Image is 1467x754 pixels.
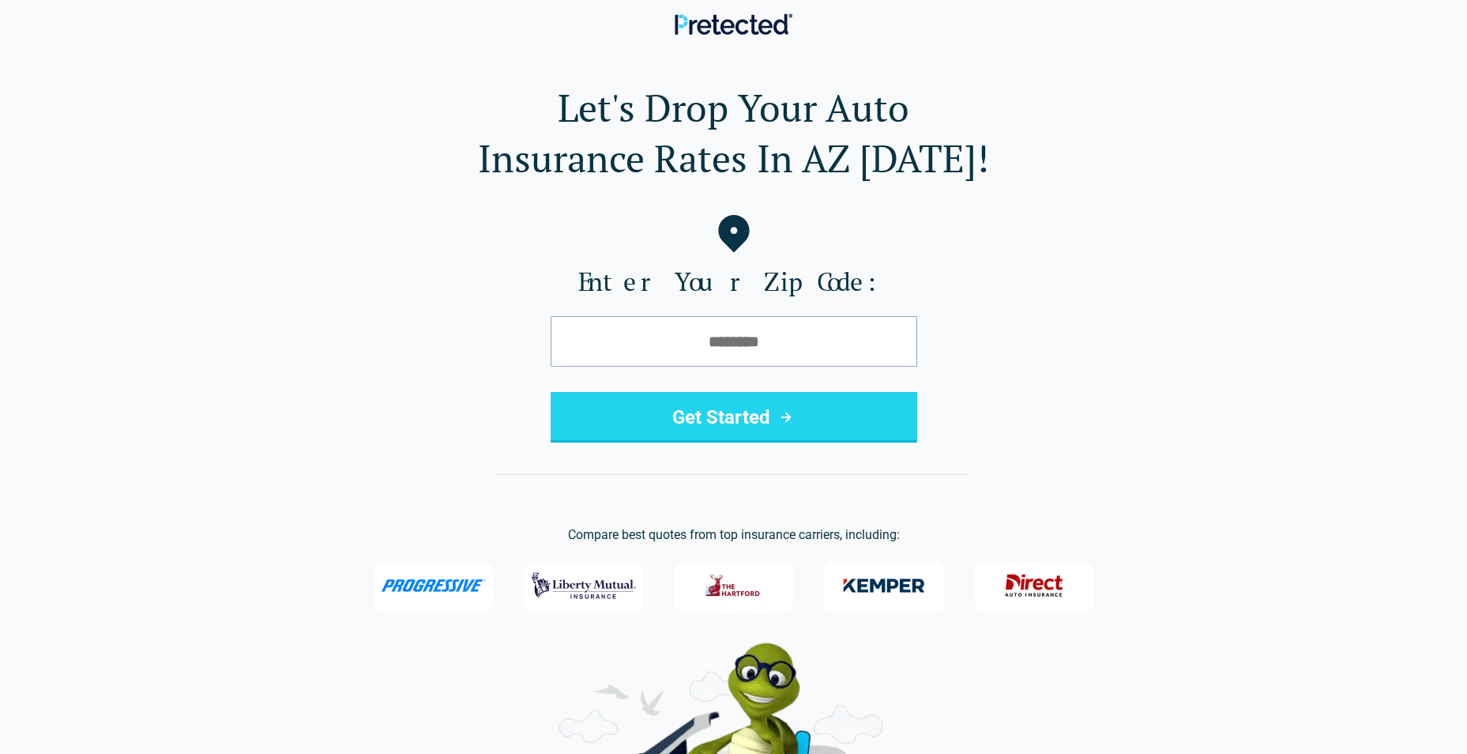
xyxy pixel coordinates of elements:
h1: Let's Drop Your Auto Insurance Rates In AZ [DATE]! [25,82,1442,183]
img: Direct General [995,565,1073,606]
button: Get Started [551,392,917,443]
img: Kemper [832,565,936,606]
label: Enter Your Zip Code: [25,266,1442,297]
img: The Hartford [695,565,773,606]
img: Pretected [675,13,792,35]
img: Liberty Mutual [532,565,636,606]
img: Progressive [381,579,487,592]
p: Compare best quotes from top insurance carriers, including: [25,526,1442,545]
